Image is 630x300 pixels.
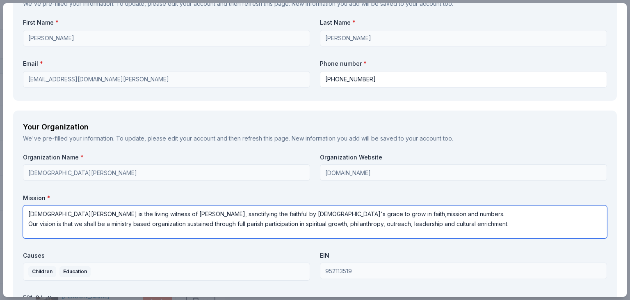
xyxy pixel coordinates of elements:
label: Organization Name [23,153,310,162]
textarea: [DEMOGRAPHIC_DATA][PERSON_NAME] is the living witness of [PERSON_NAME], sanctifying the faithful ... [23,205,607,238]
a: edit your account [168,135,215,142]
button: ChildrenEducation [23,263,310,281]
div: We've pre-filled your information. To update, please and then refresh this page. New information ... [23,134,607,143]
label: Phone number [320,60,607,68]
div: Your Organization [23,120,607,134]
label: Mission [23,194,607,202]
label: Organization Website [320,153,607,162]
label: EIN [320,252,607,260]
label: Last Name [320,18,607,27]
div: Education [59,266,91,277]
label: First Name [23,18,310,27]
label: Causes [23,252,310,260]
label: Email [23,60,310,68]
div: Children [28,266,56,277]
